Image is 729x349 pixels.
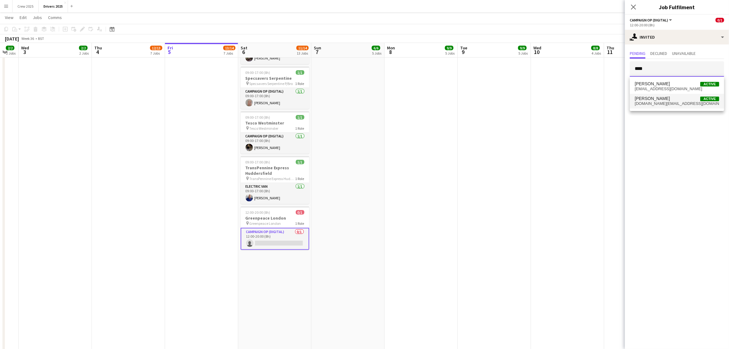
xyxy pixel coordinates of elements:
[386,48,395,56] span: 8
[445,46,453,50] span: 9/9
[295,221,304,226] span: 1 Role
[716,18,724,22] span: 0/1
[635,81,670,86] span: Michael Hill
[79,51,89,56] div: 2 Jobs
[250,221,281,226] span: Greenpeace London
[6,51,16,56] div: 2 Jobs
[296,115,304,120] span: 1/1
[387,45,395,51] span: Mon
[296,210,304,215] span: 0/1
[5,15,13,20] span: View
[20,15,27,20] span: Edit
[445,51,455,56] div: 5 Jobs
[518,51,528,56] div: 5 Jobs
[591,46,600,50] span: 8/8
[241,88,309,109] app-card-role: Campaign Op (Digital)1/109:00-17:00 (8h)[PERSON_NAME]
[241,215,309,221] h3: Greenpeace London
[625,30,729,44] div: Invited
[296,160,304,164] span: 1/1
[296,70,304,75] span: 1/1
[20,48,29,56] span: 3
[532,48,541,56] span: 10
[700,82,719,86] span: Active
[241,111,309,154] app-job-card: 09:00-17:00 (8h)1/1Tesco Westminster Tesco Westminster1 RoleCampaign Op (Digital)1/109:00-17:00 (...
[314,45,321,51] span: Sun
[241,228,309,250] app-card-role: Campaign Op (Digital)0/112:00-20:00 (8h)
[630,18,673,22] button: Campaign Op (Digital)
[295,126,304,131] span: 1 Role
[167,45,173,51] span: Fri
[592,51,601,56] div: 4 Jobs
[241,75,309,81] h3: Specsavers Serpentine
[372,46,380,50] span: 6/6
[372,51,381,56] div: 5 Jobs
[607,45,614,51] span: Thu
[240,48,247,56] span: 6
[2,13,16,21] a: View
[48,15,62,20] span: Comms
[30,13,44,21] a: Jobs
[672,51,696,56] span: Unavailable
[150,51,162,56] div: 7 Jobs
[39,0,68,12] button: Drivers 2025
[6,46,14,50] span: 2/2
[630,23,724,27] div: 12:00-20:00 (8h)
[250,81,293,86] span: Specsavers Serpentine P/Bro
[33,15,42,20] span: Jobs
[241,133,309,154] app-card-role: Campaign Op (Digital)1/109:00-17:00 (8h)[PERSON_NAME]
[17,13,29,21] a: Edit
[313,48,321,56] span: 7
[167,48,173,56] span: 5
[79,46,88,50] span: 2/2
[250,126,279,131] span: Tesco Westminster
[241,206,309,250] app-job-card: 12:00-20:00 (8h)0/1Greenpeace London Greenpeace London1 RoleCampaign Op (Digital)0/112:00-20:00 (8h)
[295,81,304,86] span: 1 Role
[241,67,309,109] app-job-card: 09:00-17:00 (8h)1/1Specsavers Serpentine Specsavers Serpentine P/Bro1 RoleCampaign Op (Digital)1/...
[635,96,670,101] span: Mike Lewis
[38,36,44,41] div: BST
[635,86,719,91] span: mikejhill@sky.com
[625,3,729,11] h3: Job Fulfilment
[518,46,527,50] span: 9/9
[241,156,309,204] app-job-card: 09:00-17:00 (8h)1/1TransPennine Express Huddersfield TransPennine Express Huddersfield1 RoleElect...
[625,82,729,92] p: Click on text input to invite a crew
[460,45,467,51] span: Tue
[246,70,270,75] span: 09:00-17:00 (8h)
[241,120,309,126] h3: Tesco Westminster
[241,165,309,176] h3: TransPennine Express Huddersfield
[224,51,235,56] div: 7 Jobs
[635,101,719,106] span: mikelewis.uk@gmail.com
[246,115,270,120] span: 09:00-17:00 (8h)
[20,36,36,41] span: Week 36
[13,0,39,12] button: Crew 2025
[296,46,309,50] span: 11/14
[241,183,309,204] app-card-role: Electric Van1/109:00-17:00 (8h)[PERSON_NAME]
[223,46,235,50] span: 13/14
[46,13,64,21] a: Comms
[297,51,308,56] div: 13 Jobs
[5,36,19,42] div: [DATE]
[459,48,467,56] span: 9
[94,45,102,51] span: Thu
[246,160,270,164] span: 09:00-17:00 (8h)
[630,51,645,56] span: Pending
[606,48,614,56] span: 11
[650,51,667,56] span: Declined
[630,18,668,22] span: Campaign Op (Digital)
[150,46,162,50] span: 12/13
[93,48,102,56] span: 4
[295,176,304,181] span: 1 Role
[700,97,719,101] span: Active
[246,210,270,215] span: 12:00-20:00 (8h)
[241,45,247,51] span: Sat
[533,45,541,51] span: Wed
[250,176,295,181] span: TransPennine Express Huddersfield
[21,45,29,51] span: Wed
